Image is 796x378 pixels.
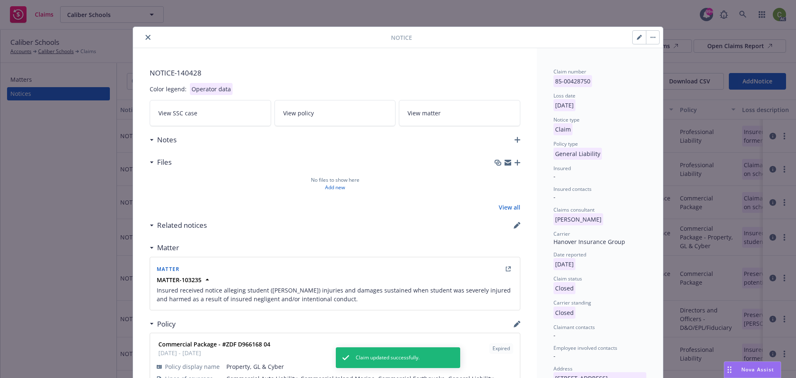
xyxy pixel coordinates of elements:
[553,123,573,135] p: Claim
[553,258,575,270] p: [DATE]
[553,148,602,160] p: General Liability
[150,85,187,93] div: Color legend:
[408,109,441,117] span: View matter
[724,361,781,378] button: Nova Assist
[158,109,197,117] span: View SSC case
[553,92,575,99] span: Loss date
[503,264,513,274] a: external
[157,286,513,303] span: Insured received notice alleging student ([PERSON_NAME]) injuries and damages sustained when stud...
[553,101,575,109] span: [DATE]
[158,340,270,348] strong: Commercial Package - #ZDF D966168 04
[283,109,314,117] span: View policy
[157,319,176,329] h3: Policy
[499,203,520,212] a: View all
[226,362,513,371] span: Property, GL & Cyber
[553,230,570,237] span: Carrier
[553,140,578,147] span: Policy type
[553,125,573,133] span: Claim
[553,365,573,372] span: Address
[493,345,510,352] span: Expired
[399,100,520,126] a: View matter
[553,206,595,213] span: Claims consultant
[150,319,176,329] div: Policy
[553,116,580,123] span: Notice type
[553,344,617,351] span: Employee involved contacts
[553,275,582,282] span: Claim status
[150,68,520,78] span: NOTICE- 140428
[150,157,172,168] div: Files
[553,193,556,201] span: -
[724,362,735,378] div: Drag to move
[190,83,233,95] div: Operator data
[150,220,207,231] div: Related notices
[274,100,396,126] a: View policy
[158,349,270,357] span: [DATE] - [DATE]
[553,165,571,172] span: Insured
[553,185,592,193] span: Insured contacts
[157,276,201,284] strong: MATTER-103235
[150,100,271,126] a: View SSC case
[391,33,412,42] span: Notice
[553,331,556,339] span: -
[553,237,646,246] div: Hanover Insurance Group
[356,354,420,361] span: Claim updated successfully.
[553,251,586,258] span: Date reported
[157,266,180,273] span: Matter
[553,307,575,319] p: Closed
[143,32,153,42] button: close
[553,260,575,268] span: [DATE]
[553,352,556,360] span: -
[553,215,603,223] span: [PERSON_NAME]
[311,176,359,184] span: No files to show here
[741,366,774,373] span: Nova Assist
[553,99,575,111] p: [DATE]
[157,157,172,168] h3: Files
[553,77,592,85] span: 85-00428750
[325,184,345,191] a: Add new
[553,150,602,158] span: General Liability
[553,284,575,292] span: Closed
[553,309,575,317] span: Closed
[165,362,220,371] span: Policy display name
[553,299,591,306] span: Carrier standing
[553,172,556,180] span: -
[150,242,179,253] div: Matter
[150,134,177,145] div: Notes
[157,134,177,145] h3: Notes
[553,68,586,75] span: Claim number
[553,213,603,225] p: [PERSON_NAME]
[553,75,592,87] p: 85-00428750
[157,242,179,253] h3: Matter
[157,220,207,231] h3: Related notices
[553,282,575,294] p: Closed
[553,324,595,331] span: Claimant contacts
